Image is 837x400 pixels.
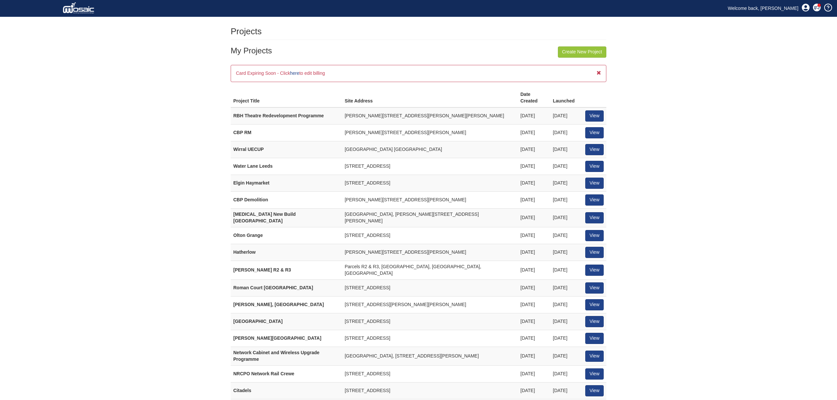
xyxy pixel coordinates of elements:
strong: [PERSON_NAME], [GEOGRAPHIC_DATA] [233,302,324,307]
td: [DATE] [550,124,577,141]
td: [DATE] [550,279,577,296]
img: logo_white.png [63,2,96,15]
td: [PERSON_NAME][STREET_ADDRESS][PERSON_NAME] [342,191,518,208]
span: Card Expiring Soon - Click to edit billing [236,71,325,76]
th: Site Address [342,89,518,107]
a: View [585,333,604,344]
td: [STREET_ADDRESS] [342,382,518,399]
td: Parcels R2 & R3, [GEOGRAPHIC_DATA], [GEOGRAPHIC_DATA], [GEOGRAPHIC_DATA] [342,261,518,279]
td: [DATE] [518,227,550,244]
td: [STREET_ADDRESS] [342,158,518,175]
strong: Roman Court [GEOGRAPHIC_DATA] [233,285,313,290]
td: [DATE] [518,313,550,330]
td: [DATE] [518,365,550,382]
td: [GEOGRAPHIC_DATA], [STREET_ADDRESS][PERSON_NAME] [342,347,518,365]
td: [STREET_ADDRESS] [342,227,518,244]
a: Welcome back, [PERSON_NAME] [723,3,803,13]
td: [DATE] [550,107,577,124]
td: [DATE] [550,141,577,158]
td: [DATE] [518,191,550,208]
td: [STREET_ADDRESS] [342,330,518,347]
td: [DATE] [550,261,577,279]
a: View [585,299,604,310]
td: [DATE] [550,347,577,365]
td: [PERSON_NAME][STREET_ADDRESS][PERSON_NAME] [342,124,518,141]
td: [STREET_ADDRESS] [342,365,518,382]
a: View [585,127,604,138]
td: [DATE] [550,296,577,313]
a: View [585,212,604,223]
a: View [585,265,604,276]
td: [STREET_ADDRESS][PERSON_NAME][PERSON_NAME] [342,296,518,313]
a: View [585,110,604,122]
a: View [585,178,604,189]
strong: Network Cabinet and Wireless Upgrade Programme [233,350,319,362]
a: View [585,385,604,396]
td: [DATE] [550,365,577,382]
td: [DATE] [518,330,550,347]
iframe: Chat [809,370,832,395]
a: View [585,282,604,294]
td: [GEOGRAPHIC_DATA], [PERSON_NAME][STREET_ADDRESS][PERSON_NAME] [342,208,518,227]
td: [DATE] [518,107,550,124]
td: [DATE] [550,191,577,208]
a: View [585,351,604,362]
strong: NRCPO Network Rail Crewe [233,371,294,376]
a: View [585,144,604,155]
strong: Hatherlow [233,249,256,255]
strong: Elgin Haymarket [233,180,270,186]
a: View [585,161,604,172]
th: Date Created [518,89,550,107]
h3: My Projects [231,46,606,55]
a: here [290,71,299,76]
td: [DATE] [518,382,550,399]
td: [DATE] [550,382,577,399]
td: [DATE] [550,227,577,244]
strong: [PERSON_NAME][GEOGRAPHIC_DATA] [233,335,321,341]
td: [STREET_ADDRESS] [342,313,518,330]
strong: Citadels [233,388,251,393]
td: [STREET_ADDRESS] [342,175,518,191]
td: [DATE] [518,141,550,158]
td: [PERSON_NAME][STREET_ADDRESS][PERSON_NAME] [342,244,518,261]
td: [DATE] [550,313,577,330]
td: [DATE] [518,158,550,175]
a: View [585,316,604,327]
th: Project Title [231,89,342,107]
td: [GEOGRAPHIC_DATA] [GEOGRAPHIC_DATA] [342,141,518,158]
a: View [585,230,604,241]
strong: [PERSON_NAME] R2 & R3 [233,267,291,272]
td: [DATE] [550,330,577,347]
strong: [GEOGRAPHIC_DATA] [233,319,283,324]
a: Create New Project [558,46,606,58]
td: [DATE] [518,124,550,141]
td: [DATE] [550,175,577,191]
td: [DATE] [518,208,550,227]
a: View [585,368,604,380]
strong: CBP RM [233,130,251,135]
td: [DATE] [518,296,550,313]
td: [DATE] [550,244,577,261]
strong: Water Lane Leeds [233,163,273,169]
strong: CBP Demolition [233,197,268,202]
td: [DATE] [518,244,550,261]
a: View [585,247,604,258]
td: [DATE] [518,175,550,191]
a: View [585,194,604,206]
strong: RBH Theatre Redevelopment Programme [233,113,324,118]
strong: Olton Grange [233,233,263,238]
th: Launched [550,89,577,107]
strong: [MEDICAL_DATA] New Build [GEOGRAPHIC_DATA] [233,212,296,223]
h1: Projects [231,27,262,36]
strong: Wirral UECUP [233,147,264,152]
td: [DATE] [518,347,550,365]
td: [STREET_ADDRESS] [342,279,518,296]
td: [DATE] [550,158,577,175]
td: [DATE] [518,261,550,279]
td: [DATE] [550,208,577,227]
td: [PERSON_NAME][STREET_ADDRESS][PERSON_NAME][PERSON_NAME] [342,107,518,124]
td: [DATE] [518,279,550,296]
